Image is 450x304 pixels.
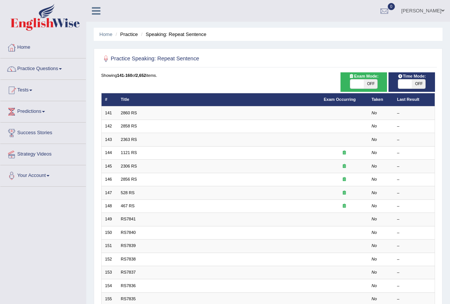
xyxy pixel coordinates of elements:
[372,150,377,155] em: No
[117,73,132,78] b: 141-160
[101,186,117,199] td: 147
[121,270,136,274] a: RS7837
[121,297,136,301] a: RS7835
[101,146,117,159] td: 144
[368,93,393,106] th: Taken
[101,173,117,186] td: 146
[121,137,137,142] a: 2363 RS
[372,204,377,208] em: No
[101,226,117,239] td: 150
[101,106,117,120] td: 141
[136,73,146,78] b: 2,652
[324,203,364,209] div: Exam occurring question
[372,297,377,301] em: No
[324,190,364,196] div: Exam occurring question
[397,230,431,236] div: –
[397,110,431,116] div: –
[101,199,117,213] td: 148
[397,243,431,249] div: –
[121,190,135,195] a: 528 RS
[0,165,86,184] a: Your Account
[372,257,377,261] em: No
[372,177,377,181] em: No
[397,123,431,129] div: –
[99,31,112,37] a: Home
[121,177,137,181] a: 2856 RS
[121,217,136,221] a: RS7841
[121,150,137,155] a: 1121 RS
[324,97,355,102] a: Exam Occurring
[101,133,117,146] td: 143
[412,79,425,88] span: OFF
[397,256,431,262] div: –
[324,163,364,169] div: Exam occurring question
[0,144,86,163] a: Strategy Videos
[397,203,431,209] div: –
[395,73,428,80] span: Time Mode:
[101,253,117,266] td: 152
[388,3,395,10] span: 0
[121,243,136,248] a: RS7839
[121,283,136,288] a: RS7836
[101,54,308,64] h2: Practice Speaking: Repeat Sentence
[121,204,135,208] a: 467 RS
[121,164,137,168] a: 2306 RS
[121,230,136,235] a: RS7840
[139,31,206,38] li: Speaking: Repeat Sentence
[346,73,381,80] span: Exam Mode:
[397,190,431,196] div: –
[101,160,117,173] td: 145
[372,137,377,142] em: No
[0,58,86,77] a: Practice Questions
[101,120,117,133] td: 142
[0,101,86,120] a: Predictions
[114,31,138,38] li: Practice
[101,240,117,253] td: 151
[101,72,435,78] div: Showing of items.
[121,111,137,115] a: 2860 RS
[372,111,377,115] em: No
[101,93,117,106] th: #
[0,37,86,56] a: Home
[324,150,364,156] div: Exam occurring question
[121,124,137,128] a: 2858 RS
[393,93,435,106] th: Last Result
[397,163,431,169] div: –
[117,93,320,106] th: Title
[0,123,86,141] a: Success Stories
[121,257,136,261] a: RS7838
[101,266,117,279] td: 153
[372,230,377,235] em: No
[397,216,431,222] div: –
[340,72,387,92] div: Show exams occurring in exams
[101,279,117,292] td: 154
[397,296,431,302] div: –
[372,270,377,274] em: No
[324,177,364,183] div: Exam occurring question
[372,217,377,221] em: No
[101,213,117,226] td: 149
[364,79,377,88] span: OFF
[372,124,377,128] em: No
[397,150,431,156] div: –
[397,270,431,276] div: –
[0,80,86,99] a: Tests
[372,190,377,195] em: No
[372,243,377,248] em: No
[397,283,431,289] div: –
[372,164,377,168] em: No
[397,177,431,183] div: –
[372,283,377,288] em: No
[397,137,431,143] div: –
